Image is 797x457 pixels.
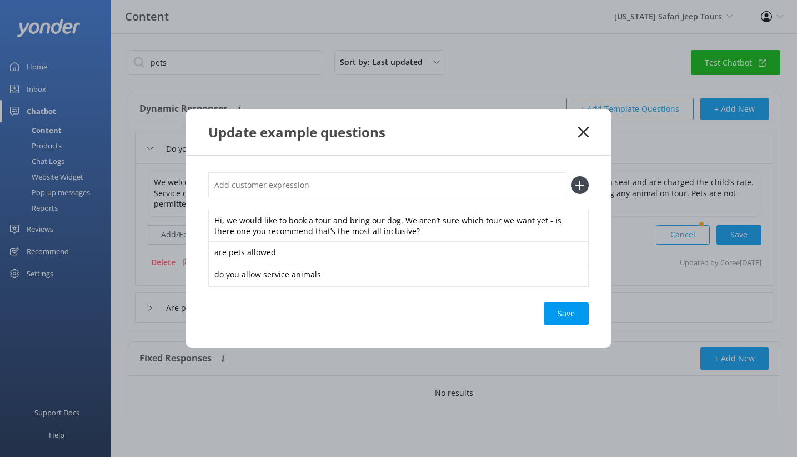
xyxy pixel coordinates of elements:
[208,264,589,287] div: do you allow service animals
[578,127,589,138] button: Close
[208,123,578,141] div: Update example questions
[208,172,565,197] input: Add customer expression
[208,241,589,265] div: are pets allowed
[544,302,589,325] button: Save
[208,210,589,242] div: Hi, we would like to book a tour and bring our dog. We aren’t sure which tour we want yet - is th...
